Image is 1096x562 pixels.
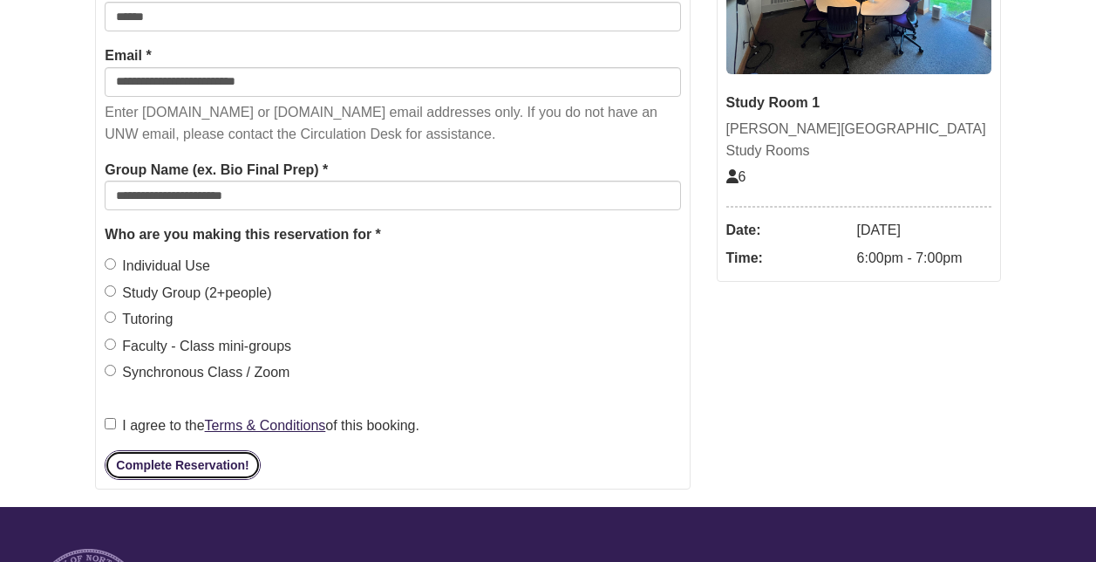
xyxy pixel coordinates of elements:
label: Faculty - Class mini-groups [105,335,291,358]
label: Tutoring [105,308,173,331]
p: Enter [DOMAIN_NAME] or [DOMAIN_NAME] email addresses only. If you do not have an UNW email, pleas... [105,101,680,146]
dt: Time: [726,244,848,272]
a: Terms & Conditions [205,418,326,433]
input: Study Group (2+people) [105,285,116,297]
label: I agree to the of this booking. [105,415,419,437]
input: Individual Use [105,258,116,270]
input: Tutoring [105,312,116,323]
dd: 6:00pm - 7:00pm [857,244,991,272]
div: [PERSON_NAME][GEOGRAPHIC_DATA] Study Rooms [726,118,991,162]
dt: Date: [726,216,848,244]
input: Synchronous Class / Zoom [105,365,116,376]
dd: [DATE] [857,216,991,244]
span: The capacity of this space [726,169,746,184]
label: Synchronous Class / Zoom [105,361,289,384]
button: Complete Reservation! [105,450,260,480]
label: Group Name (ex. Bio Final Prep) * [105,159,328,182]
input: I agree to theTerms & Conditionsof this booking. [105,418,116,429]
label: Individual Use [105,255,210,278]
legend: Who are you making this reservation for * [105,223,680,246]
input: Faculty - Class mini-groups [105,339,116,350]
label: Study Group (2+people) [105,282,271,305]
div: Study Room 1 [726,92,991,114]
label: Email * [105,45,151,67]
